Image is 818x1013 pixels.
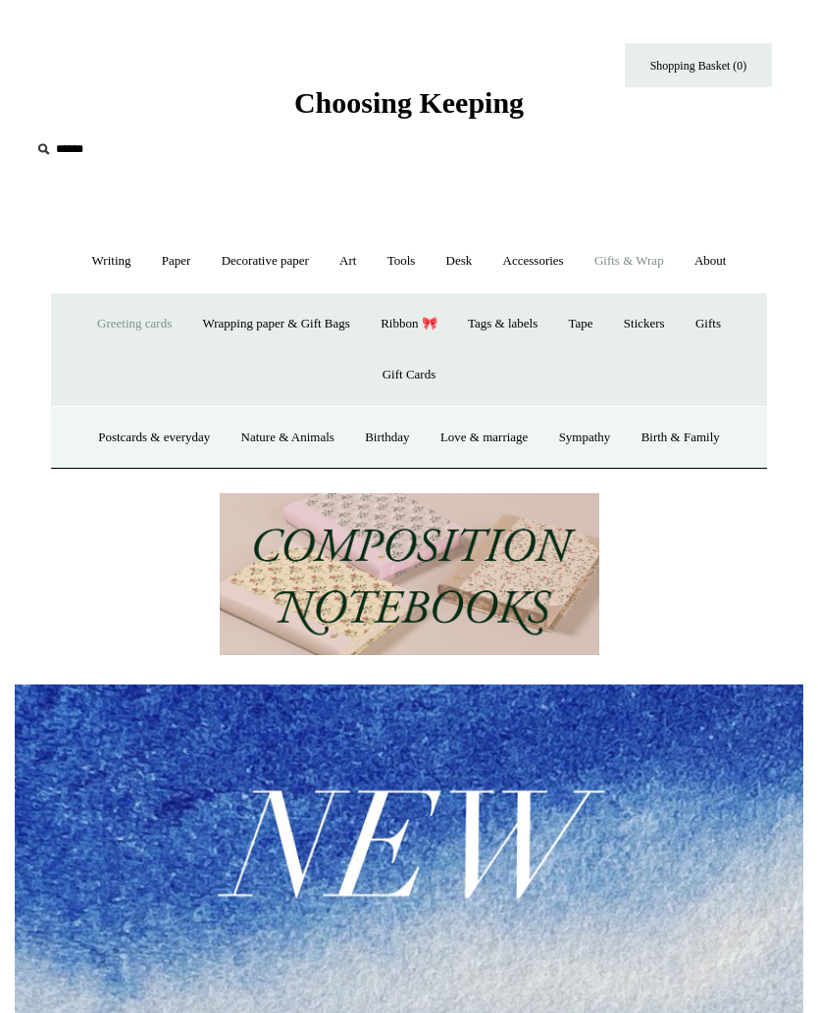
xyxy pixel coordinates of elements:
[208,235,323,287] a: Decorative paper
[294,86,524,119] span: Choosing Keeping
[228,412,348,464] a: Nature & Animals
[554,298,606,350] a: Tape
[326,235,370,287] a: Art
[681,235,741,287] a: About
[83,298,185,350] a: Greeting cards
[610,298,679,350] a: Stickers
[427,412,542,464] a: Love & marriage
[351,412,424,464] a: Birthday
[628,412,734,464] a: Birth & Family
[682,298,735,350] a: Gifts
[581,235,678,287] a: Gifts & Wrap
[188,298,363,350] a: Wrapping paper & Gift Bags
[433,235,486,287] a: Desk
[545,412,625,464] a: Sympathy
[454,298,551,350] a: Tags & labels
[294,102,524,116] a: Choosing Keeping
[78,235,145,287] a: Writing
[489,235,578,287] a: Accessories
[148,235,205,287] a: Paper
[369,349,450,401] a: Gift Cards
[625,43,772,87] a: Shopping Basket (0)
[374,235,430,287] a: Tools
[367,298,451,350] a: Ribbon 🎀
[220,493,599,655] img: 202302 Composition ledgers.jpg__PID:69722ee6-fa44-49dd-a067-31375e5d54ec
[84,412,224,464] a: Postcards & everyday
